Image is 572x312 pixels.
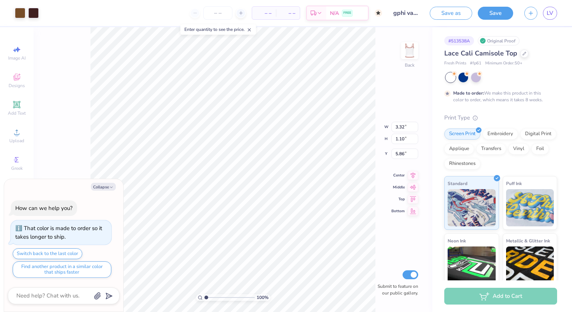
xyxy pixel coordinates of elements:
img: Puff Ink [506,189,554,226]
span: Puff Ink [506,179,522,187]
strong: Made to order: [453,90,484,96]
img: Neon Ink [448,246,496,284]
span: Greek [11,165,23,171]
span: FREE [343,10,351,16]
span: Minimum Order: 50 + [485,60,522,67]
button: Save [478,7,513,20]
label: Submit to feature on our public gallery. [374,283,418,296]
div: That color is made to order so it takes longer to ship. [15,225,102,241]
img: Back [402,43,417,58]
div: Digital Print [520,128,556,140]
span: Metallic & Glitter Ink [506,237,550,245]
div: Transfers [476,143,506,155]
button: Find another product in a similar color that ships faster [13,261,111,278]
button: Switch back to the last color [13,248,82,259]
span: # fp61 [470,60,482,67]
span: – – [257,9,271,17]
div: Back [405,62,414,69]
span: N/A [330,9,339,17]
input: – – [203,6,232,20]
div: Vinyl [508,143,529,155]
span: Lace Cali Camisole Top [444,49,517,58]
span: Designs [9,83,25,89]
span: Bottom [391,208,405,214]
span: Middle [391,185,405,190]
span: Top [391,197,405,202]
div: We make this product in this color to order, which means it takes 8 weeks. [453,90,545,103]
span: – – [280,9,295,17]
span: Neon Ink [448,237,466,245]
div: Embroidery [483,128,518,140]
span: Image AI [8,55,26,61]
div: Applique [444,143,474,155]
div: Rhinestones [444,158,480,169]
div: Enter quantity to see the price. [180,24,256,35]
span: Upload [9,138,24,144]
div: Original Proof [478,36,519,45]
span: LV [547,9,553,17]
span: Center [391,173,405,178]
input: Untitled Design [388,6,424,20]
div: # 513538A [444,36,474,45]
div: Screen Print [444,128,480,140]
div: How can we help you? [15,204,73,212]
div: Foil [531,143,549,155]
button: Save as [430,7,472,20]
img: Metallic & Glitter Ink [506,246,554,284]
img: Standard [448,189,496,226]
a: LV [543,7,557,20]
div: Print Type [444,114,557,122]
span: 100 % [257,294,268,301]
span: Fresh Prints [444,60,466,67]
span: Standard [448,179,467,187]
button: Collapse [91,183,116,191]
span: Add Text [8,110,26,116]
